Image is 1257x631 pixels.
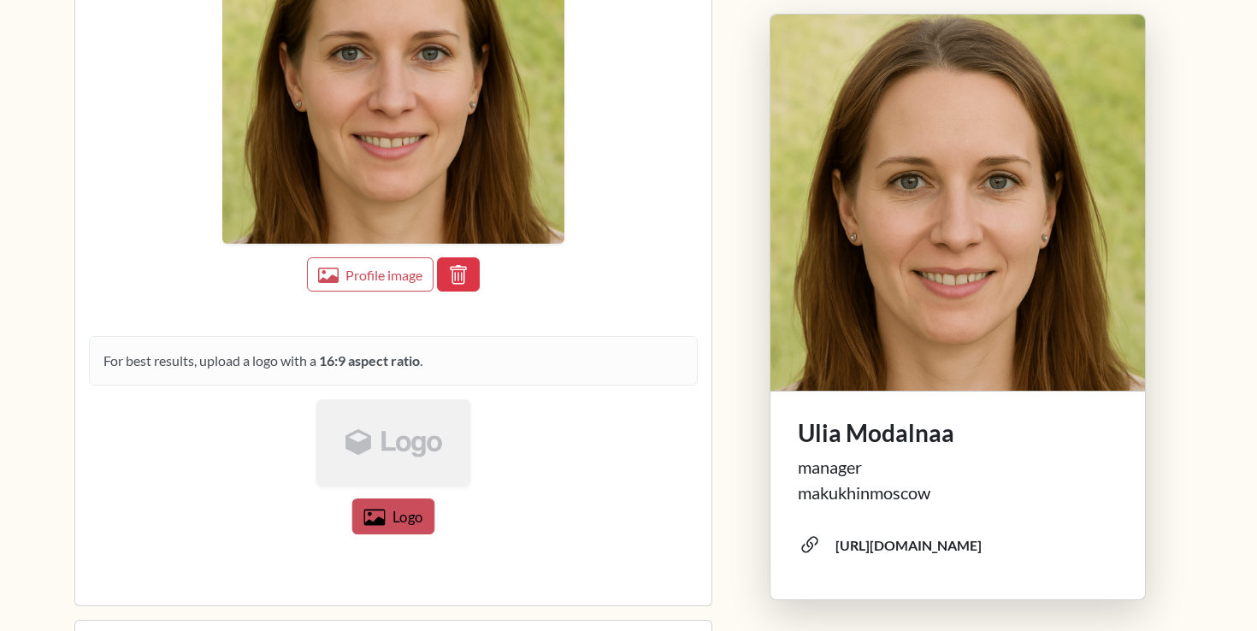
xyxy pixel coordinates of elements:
[307,257,434,292] button: Profile image
[798,455,1118,481] div: manager
[798,481,1118,506] div: makukhinmoscow
[770,15,1145,391] img: profile picture
[798,419,1118,448] h1: Ulia Modalnaa
[345,267,422,283] span: Profile image
[316,399,470,486] img: logo-placeholder.jpg
[319,352,420,369] strong: 16:9 aspect ratio
[392,509,423,526] span: Logo
[89,336,698,386] div: For best results, upload a logo with a .
[798,520,1131,573] span: [URL][DOMAIN_NAME]
[352,498,435,534] button: Logo
[835,536,982,557] div: [URL][DOMAIN_NAME]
